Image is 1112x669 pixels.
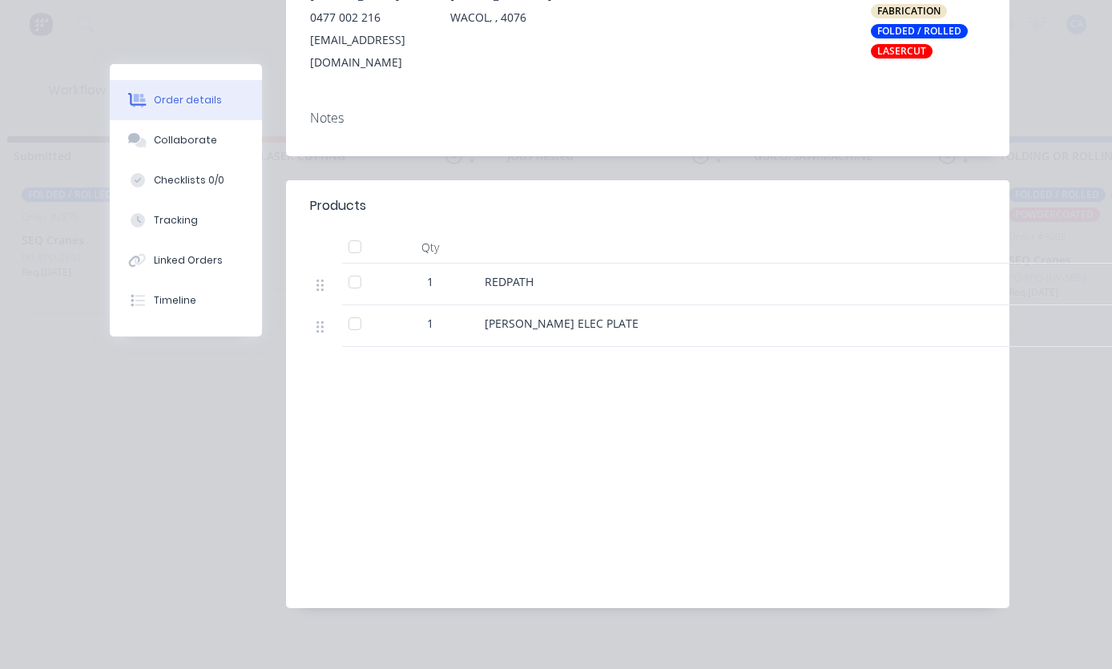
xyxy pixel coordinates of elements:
[154,93,222,107] div: Order details
[110,200,262,240] button: Tracking
[310,6,425,29] div: 0477 002 216
[110,80,262,120] button: Order details
[110,240,262,280] button: Linked Orders
[871,4,947,18] div: FABRICATION
[427,273,433,290] span: 1
[485,274,534,289] span: REDPATH
[382,232,478,264] div: Qty
[310,29,425,74] div: [EMAIL_ADDRESS][DOMAIN_NAME]
[110,280,262,320] button: Timeline
[485,316,639,331] span: [PERSON_NAME] ELEC PLATE
[427,315,433,332] span: 1
[310,196,366,216] div: Products
[154,293,196,308] div: Timeline
[450,6,565,29] div: WACOL, , 4076
[154,173,224,187] div: Checklists 0/0
[154,213,198,228] div: Tracking
[871,24,968,38] div: FOLDED / ROLLED
[310,111,985,126] div: Notes
[110,160,262,200] button: Checklists 0/0
[871,44,933,58] div: LASERCUT
[154,133,217,147] div: Collaborate
[154,253,223,268] div: Linked Orders
[110,120,262,160] button: Collaborate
